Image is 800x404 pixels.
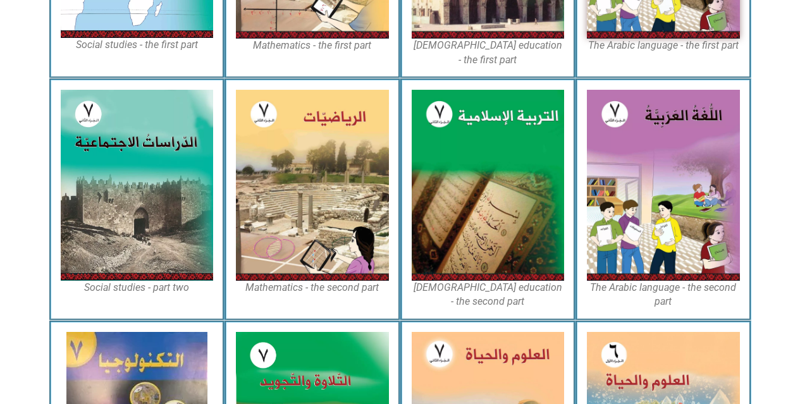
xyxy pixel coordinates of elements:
[412,90,565,281] img: Islamic7B
[253,39,371,51] font: Mathematics - the first part
[236,90,389,281] img: Math7B
[414,39,562,65] font: [DEMOGRAPHIC_DATA] education - the first part
[76,39,198,51] font: Social studies - the first part
[84,281,189,293] font: Social studies - part two
[588,39,739,51] font: The Arabic language - the first part
[245,281,379,293] font: Mathematics - the second part
[590,281,736,307] font: The Arabic language - the second part
[587,90,740,281] img: Arabic7B
[414,281,562,307] font: [DEMOGRAPHIC_DATA] education - the second part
